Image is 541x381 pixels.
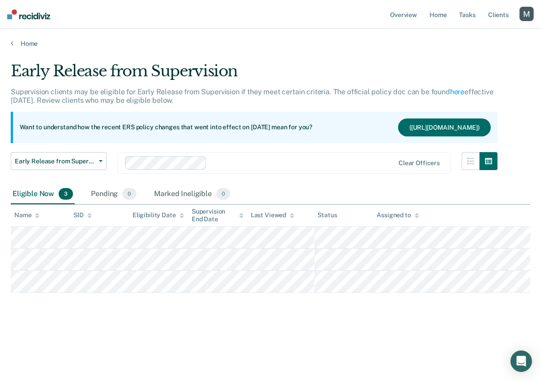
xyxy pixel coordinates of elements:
span: 0 [216,188,230,200]
span: 0 [122,188,136,200]
div: Supervision End Date [192,208,244,223]
div: Last Viewed [251,211,294,219]
a: here [450,88,464,96]
div: Name [14,211,39,219]
div: Eligible Now3 [11,184,75,204]
div: SID [73,211,92,219]
div: Marked Ineligible0 [153,184,232,204]
a: Home [11,39,530,48]
div: Pending0 [89,184,138,204]
div: Eligibility Date [133,211,184,219]
div: Status [318,211,337,219]
div: Early Release from Supervision [11,62,498,88]
button: Early Release from Supervision [11,152,107,170]
p: Supervision clients may be eligible for Early Release from Supervision if they meet certain crite... [11,88,494,105]
div: Clear officers [399,159,440,167]
img: Recidiviz [7,9,50,19]
p: Want to understand how the recent ERS policy changes that went into effect on [DATE] mean for you? [20,123,312,132]
button: ([URL][DOMAIN_NAME]) [398,118,491,136]
span: Early Release from Supervision [15,158,95,165]
div: Open Intercom Messenger [511,350,532,372]
div: Assigned to [377,211,419,219]
span: 3 [59,188,73,200]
